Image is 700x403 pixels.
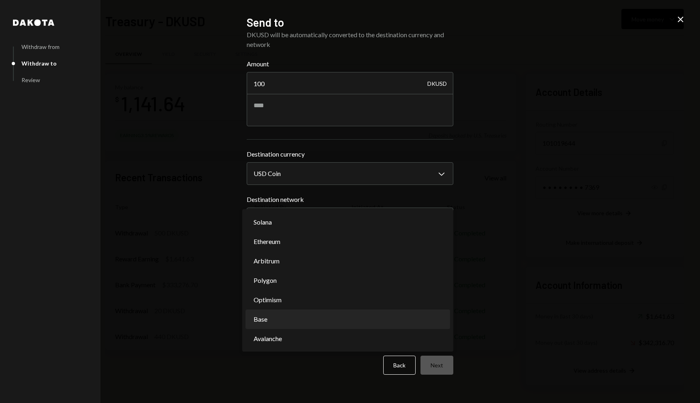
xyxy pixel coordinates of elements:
span: Solana [254,217,272,227]
button: Destination currency [247,162,453,185]
span: Ethereum [254,237,280,246]
span: Arbitrum [254,256,280,266]
div: Withdraw to [21,60,57,67]
button: Destination network [247,208,453,230]
span: Polygon [254,276,277,285]
div: DKUSD [427,72,447,95]
div: Withdraw from [21,43,60,50]
input: Enter amount [247,72,453,95]
span: Optimism [254,295,282,305]
label: Destination network [247,195,453,204]
div: Review [21,76,40,83]
h2: Send to [247,15,453,30]
div: DKUSD will be automatically converted to the destination currency and network [247,30,453,49]
span: Avalanche [254,334,282,344]
label: Destination currency [247,149,453,159]
button: Back [383,356,416,375]
label: Amount [247,59,453,69]
span: Base [254,314,267,324]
